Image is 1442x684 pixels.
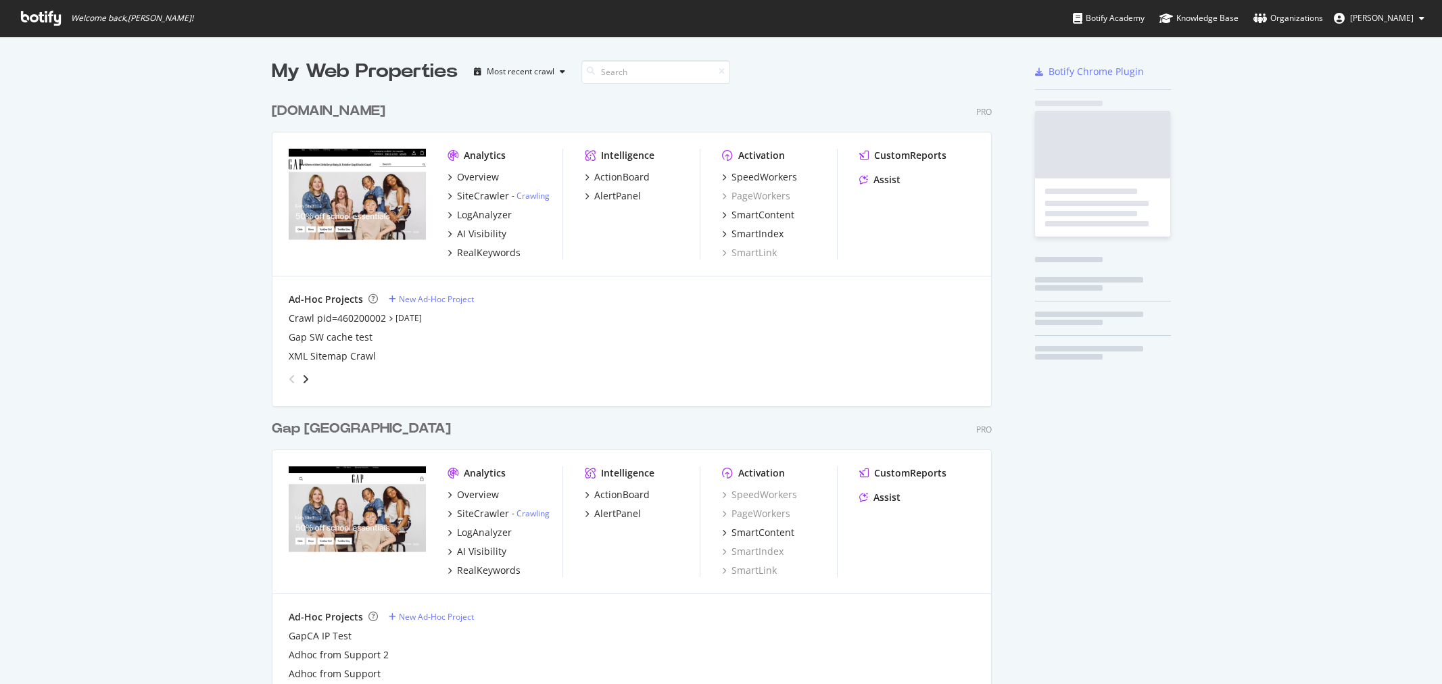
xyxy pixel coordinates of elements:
[399,293,474,305] div: New Ad-Hoc Project
[457,488,499,502] div: Overview
[512,508,550,519] div: -
[976,424,992,435] div: Pro
[289,293,363,306] div: Ad-Hoc Projects
[289,312,386,325] a: Crawl pid=460200002
[1159,11,1239,25] div: Knowledge Base
[272,101,391,121] a: [DOMAIN_NAME]
[976,106,992,118] div: Pro
[457,189,509,203] div: SiteCrawler
[389,293,474,305] a: New Ad-Hoc Project
[272,101,385,121] div: [DOMAIN_NAME]
[464,149,506,162] div: Analytics
[594,170,650,184] div: ActionBoard
[859,173,900,187] a: Assist
[448,507,550,520] a: SiteCrawler- Crawling
[448,170,499,184] a: Overview
[731,208,794,222] div: SmartContent
[289,648,389,662] a: Adhoc from Support 2
[722,227,784,241] a: SmartIndex
[457,246,521,260] div: RealKeywords
[289,331,372,344] a: Gap SW cache test
[859,149,946,162] a: CustomReports
[389,611,474,622] a: New Ad-Hoc Project
[1323,7,1435,29] button: [PERSON_NAME]
[594,189,641,203] div: AlertPanel
[516,508,550,519] a: Crawling
[272,58,458,85] div: My Web Properties
[859,466,946,480] a: CustomReports
[859,491,900,504] a: Assist
[874,149,946,162] div: CustomReports
[272,419,451,439] div: Gap [GEOGRAPHIC_DATA]
[722,488,797,502] a: SpeedWorkers
[1253,11,1323,25] div: Organizations
[395,312,422,324] a: [DATE]
[601,466,654,480] div: Intelligence
[289,610,363,624] div: Ad-Hoc Projects
[722,246,777,260] a: SmartLink
[722,526,794,539] a: SmartContent
[289,349,376,363] a: XML Sitemap Crawl
[585,170,650,184] a: ActionBoard
[448,246,521,260] a: RealKeywords
[464,466,506,480] div: Analytics
[1035,65,1144,78] a: Botify Chrome Plugin
[1350,12,1414,24] span: Natalie Bargas
[722,564,777,577] a: SmartLink
[448,564,521,577] a: RealKeywords
[457,564,521,577] div: RealKeywords
[601,149,654,162] div: Intelligence
[301,372,310,386] div: angle-right
[738,149,785,162] div: Activation
[272,419,456,439] a: Gap [GEOGRAPHIC_DATA]
[457,545,506,558] div: AI Visibility
[581,60,730,84] input: Search
[448,526,512,539] a: LogAnalyzer
[874,466,946,480] div: CustomReports
[1073,11,1145,25] div: Botify Academy
[585,507,641,520] a: AlertPanel
[731,526,794,539] div: SmartContent
[289,149,426,258] img: Gap.com
[289,667,381,681] a: Adhoc from Support
[289,466,426,576] img: Gapcanada.ca
[448,189,550,203] a: SiteCrawler- Crawling
[448,545,506,558] a: AI Visibility
[457,507,509,520] div: SiteCrawler
[399,611,474,622] div: New Ad-Hoc Project
[722,189,790,203] a: PageWorkers
[283,368,301,390] div: angle-left
[468,61,571,82] button: Most recent crawl
[738,466,785,480] div: Activation
[457,170,499,184] div: Overview
[448,488,499,502] a: Overview
[1049,65,1144,78] div: Botify Chrome Plugin
[516,190,550,201] a: Crawling
[873,491,900,504] div: Assist
[731,227,784,241] div: SmartIndex
[594,488,650,502] div: ActionBoard
[731,170,797,184] div: SpeedWorkers
[512,190,550,201] div: -
[873,173,900,187] div: Assist
[722,545,784,558] a: SmartIndex
[71,13,193,24] span: Welcome back, [PERSON_NAME] !
[457,227,506,241] div: AI Visibility
[585,189,641,203] a: AlertPanel
[722,507,790,520] a: PageWorkers
[594,507,641,520] div: AlertPanel
[722,170,797,184] a: SpeedWorkers
[722,208,794,222] a: SmartContent
[289,629,352,643] a: GapCA IP Test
